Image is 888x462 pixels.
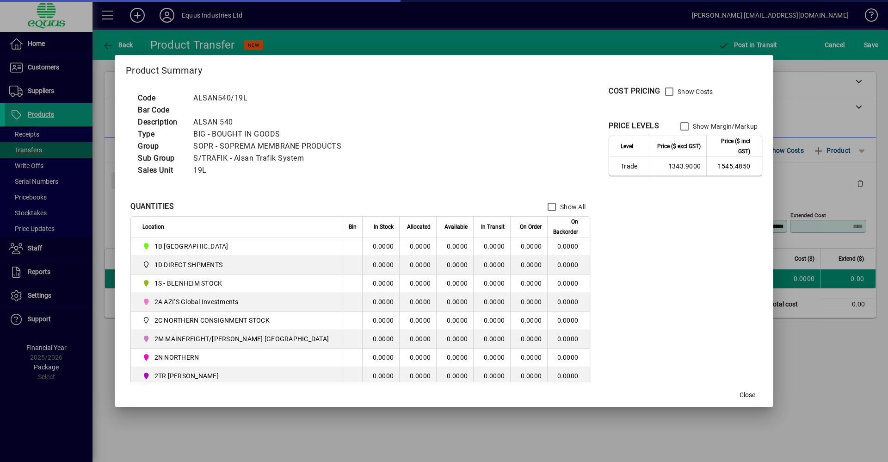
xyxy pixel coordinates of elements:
td: 0.0000 [436,312,473,330]
td: 1545.4850 [706,157,762,175]
span: 0.0000 [521,317,542,324]
span: 0.0000 [484,261,505,268]
div: COST PRICING [609,86,660,97]
td: Sales Unit [133,164,189,176]
td: 0.0000 [362,330,399,349]
td: ALSAN540/19L [189,92,352,104]
td: Group [133,140,189,152]
td: 0.0000 [362,293,399,312]
td: 0.0000 [399,237,436,256]
td: 0.0000 [436,330,473,349]
td: Code [133,92,189,104]
td: 1343.9000 [651,157,706,175]
span: Allocated [407,222,431,232]
td: 0.0000 [362,275,399,293]
span: Price ($ excl GST) [657,141,701,151]
td: 0.0000 [436,237,473,256]
span: 1B BLENHEIM [142,241,333,252]
td: ALSAN 540 [189,116,352,128]
span: Level [621,141,633,151]
td: Sub Group [133,152,189,164]
td: 0.0000 [547,330,590,349]
span: 0.0000 [521,243,542,250]
td: S/TRAFIK - Alsan Trafik System [189,152,352,164]
td: SOPR - SOPREMA MEMBRANE PRODUCTS [189,140,352,152]
span: 1S - BLENHEIM STOCK [142,278,333,289]
td: 19L [189,164,352,176]
div: PRICE LEVELS [609,120,659,131]
td: 0.0000 [399,349,436,367]
span: Available [444,222,468,232]
span: In Transit [481,222,505,232]
span: Location [142,222,164,232]
td: 0.0000 [399,293,436,312]
td: 0.0000 [547,312,590,330]
td: 0.0000 [436,275,473,293]
span: 1S - BLENHEIM STOCK [154,279,222,288]
td: Bar Code [133,104,189,116]
td: 0.0000 [362,237,399,256]
td: 0.0000 [436,367,473,386]
span: 0.0000 [484,372,505,380]
span: 0.0000 [521,261,542,268]
span: 0.0000 [521,354,542,361]
span: Bin [349,222,357,232]
span: Trade [621,162,645,171]
td: 0.0000 [547,293,590,312]
td: BIG - BOUGHT IN GOODS [189,128,352,140]
td: 0.0000 [399,367,436,386]
span: 2TR TOM RYAN CARTAGE [142,370,333,381]
td: 0.0000 [547,367,590,386]
td: 0.0000 [399,275,436,293]
span: 0.0000 [521,298,542,306]
span: 1B [GEOGRAPHIC_DATA] [154,242,228,251]
td: 0.0000 [547,237,590,256]
span: 2M MAINFREIGHT/[PERSON_NAME] [GEOGRAPHIC_DATA] [154,334,329,343]
span: 0.0000 [484,280,505,287]
h2: Product Summary [115,55,773,82]
td: 0.0000 [436,256,473,275]
span: 0.0000 [484,335,505,343]
td: 0.0000 [547,349,590,367]
span: 0.0000 [484,298,505,306]
label: Show Costs [676,87,713,96]
span: 1D DIRECT SHPMENTS [142,259,333,270]
span: 2N NORTHERN [142,352,333,363]
td: Type [133,128,189,140]
td: 0.0000 [362,312,399,330]
label: Show Margin/Markup [691,122,758,131]
span: 2C NORTHERN CONSIGNMENT STOCK [142,315,333,326]
span: Close [740,390,755,400]
td: 0.0000 [436,349,473,367]
td: 0.0000 [362,256,399,275]
span: 2A AZI''S Global Investments [142,296,333,307]
span: 2N NORTHERN [154,353,199,362]
label: Show All [558,202,586,212]
span: 0.0000 [484,354,505,361]
span: 2C NORTHERN CONSIGNMENT STOCK [154,316,270,325]
td: 0.0000 [399,330,436,349]
span: 2TR [PERSON_NAME] [154,371,219,381]
div: QUANTITIES [130,201,174,212]
span: 0.0000 [484,317,505,324]
td: 0.0000 [362,367,399,386]
span: 0.0000 [521,372,542,380]
span: 2A AZI''S Global Investments [154,297,239,306]
td: Description [133,116,189,128]
span: On Backorder [553,217,578,237]
td: 0.0000 [436,293,473,312]
td: 0.0000 [547,256,590,275]
span: On Order [520,222,542,232]
span: 0.0000 [521,335,542,343]
span: 2M MAINFREIGHT/OWENS AUCKLAND [142,333,333,344]
span: 0.0000 [484,243,505,250]
td: 0.0000 [547,275,590,293]
button: Close [733,387,762,403]
span: 0.0000 [521,280,542,287]
span: Price ($ incl GST) [712,136,750,156]
td: 0.0000 [362,349,399,367]
td: 0.0000 [399,256,436,275]
span: 1D DIRECT SHPMENTS [154,260,223,269]
span: In Stock [374,222,394,232]
td: 0.0000 [399,312,436,330]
